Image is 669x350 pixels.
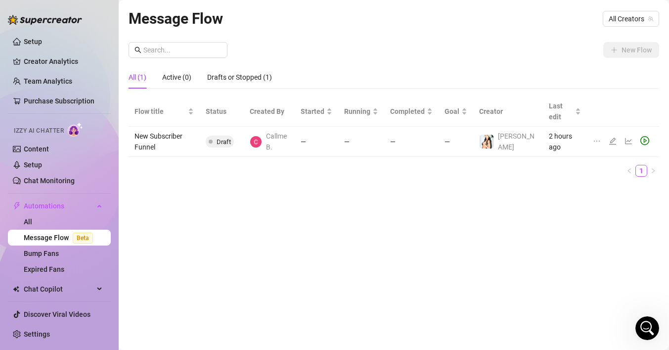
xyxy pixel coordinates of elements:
[188,248,203,267] span: 😃
[24,265,64,273] a: Expired Fans
[473,97,543,127] th: Creator
[609,11,653,26] span: All Creators
[650,168,656,174] span: right
[624,137,632,145] span: line-chart
[183,248,209,267] span: smiley reaction
[543,127,587,157] td: 2 hours ago
[162,72,191,83] div: Active (0)
[24,177,75,185] a: Chat Monitoring
[24,281,94,297] span: Chat Copilot
[68,122,83,137] img: AI Chatter
[635,165,647,177] li: 1
[439,127,473,157] td: —
[12,238,328,249] div: Did this answer your question?
[640,136,649,145] span: play-circle
[301,106,324,117] span: Started
[200,97,244,127] th: Status
[609,137,617,145] span: edit
[24,310,90,318] a: Discover Viral Videos
[543,97,587,127] th: Last edit
[24,234,97,242] a: Message FlowBeta
[295,127,338,157] td: —
[14,126,64,136] span: Izzy AI Chatter
[24,38,42,46] a: Setup
[13,286,19,293] img: Chat Copilot
[143,45,222,55] input: Search...
[338,127,384,157] td: —
[480,135,493,149] img: Isabella
[24,77,72,85] a: Team Analytics
[134,106,186,117] span: Flow title
[648,16,654,22] span: team
[24,330,50,338] a: Settings
[635,316,659,340] iframe: Intercom live chat
[297,4,316,23] button: Collapse window
[244,97,295,127] th: Created By
[266,131,289,152] span: Callme B.
[134,47,141,53] span: search
[338,97,384,127] th: Running
[593,137,601,145] span: ellipsis
[129,97,200,127] th: Flow title
[384,97,439,127] th: Completed
[603,42,659,58] button: New Flow
[445,106,459,117] span: Goal
[131,280,210,288] a: Open in help center
[137,248,151,267] span: 😞
[647,165,659,177] button: right
[498,132,535,151] span: [PERSON_NAME]
[549,100,573,122] span: Last edit
[624,165,635,177] button: left
[129,7,223,30] article: Message Flow
[316,4,334,22] div: Close
[6,4,25,23] button: go back
[344,106,370,117] span: Running
[636,165,647,176] a: 1
[129,72,146,83] div: All (1)
[439,97,473,127] th: Goal
[24,53,103,69] a: Creator Analytics
[163,248,177,267] span: 😐
[626,168,632,174] span: left
[295,97,338,127] th: Started
[24,198,94,214] span: Automations
[24,218,32,226] a: All
[647,165,659,177] li: Next Page
[384,127,439,157] td: —
[207,72,272,83] div: Drafts or Stopped (1)
[13,202,21,210] span: thunderbolt
[24,250,59,257] a: Bump Fans
[250,136,262,148] img: Callme Belle
[129,127,200,157] td: New Subscriber Funnel
[217,138,231,146] span: Draft
[8,15,82,25] img: logo-BBDzfeDw.svg
[624,165,635,177] li: Previous Page
[24,145,49,153] a: Content
[24,97,94,105] a: Purchase Subscription
[390,106,425,117] span: Completed
[24,161,42,169] a: Setup
[73,233,93,244] span: Beta
[132,248,157,267] span: disappointed reaction
[157,248,183,267] span: neutral face reaction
